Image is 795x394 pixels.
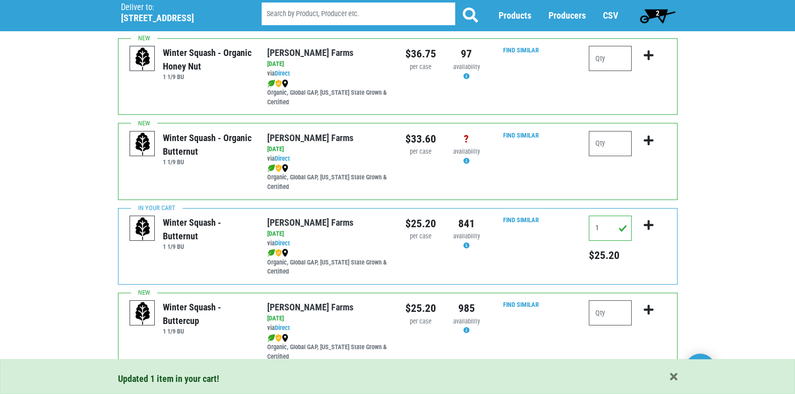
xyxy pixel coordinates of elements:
input: Qty [589,300,632,325]
div: Organic, Global GAP, [US_STATE] State Grown & Certified [267,79,390,107]
p: Deliver to: [121,3,236,13]
h5: [STREET_ADDRESS] [121,13,236,24]
input: Qty [589,46,632,71]
span: availability [453,317,480,325]
img: placeholder-variety-43d6402dacf2d531de610a020419775a.svg [130,216,155,241]
div: ? [451,131,482,147]
img: safety-e55c860ca8c00a9c171001a62a92dabd.png [275,334,282,342]
div: $25.20 [405,300,436,316]
a: Direct [275,70,290,77]
div: Availability may be subject to change. [451,232,482,251]
a: Producers [548,11,586,21]
div: Winter Squash - Organic Butternut [163,131,252,158]
div: Organic, Global GAP, [US_STATE] State Grown & Certified [267,333,390,362]
div: Winter Squash - Buttercup [163,300,252,327]
div: Organic, Global GAP, [US_STATE] State Grown & Certified [267,248,390,277]
img: leaf-e5c59151409436ccce96b2ca1b28e03c.png [267,249,275,257]
div: [DATE] [267,314,390,323]
h6: 1 1/9 BU [163,158,252,166]
div: [DATE] [267,229,390,239]
a: Direct [275,239,290,247]
h6: 1 1/9 BU [163,73,252,81]
img: leaf-e5c59151409436ccce96b2ca1b28e03c.png [267,80,275,88]
input: Qty [589,216,632,241]
div: $25.20 [405,216,436,232]
img: placeholder-variety-43d6402dacf2d531de610a020419775a.svg [130,132,155,157]
div: via [267,154,390,164]
div: [DATE] [267,145,390,154]
img: leaf-e5c59151409436ccce96b2ca1b28e03c.png [267,164,275,172]
div: 985 [451,300,482,316]
img: map_marker-0e94453035b3232a4d21701695807de9.png [282,80,288,88]
a: 2 [635,6,680,26]
input: Qty [589,131,632,156]
img: map_marker-0e94453035b3232a4d21701695807de9.png [282,164,288,172]
div: $33.60 [405,131,436,147]
a: Products [499,11,531,21]
img: map_marker-0e94453035b3232a4d21701695807de9.png [282,249,288,257]
a: Direct [275,324,290,332]
span: availability [453,63,480,71]
a: CSV [603,11,618,21]
a: Find Similar [503,46,539,54]
div: 841 [451,216,482,232]
a: [PERSON_NAME] Farms [267,302,353,312]
div: per case [405,317,436,326]
img: safety-e55c860ca8c00a9c171001a62a92dabd.png [275,80,282,88]
h6: 1 1/9 BU [163,243,252,250]
span: 2 [656,9,659,17]
div: Winter Squash - Organic Honey Nut [163,46,252,73]
div: [DATE] [267,59,390,69]
img: placeholder-variety-43d6402dacf2d531de610a020419775a.svg [130,46,155,72]
span: availability [453,232,480,240]
img: map_marker-0e94453035b3232a4d21701695807de9.png [282,334,288,342]
span: availability [453,148,480,155]
div: Organic, Global GAP, [US_STATE] State Grown & Certified [267,163,390,192]
div: via [267,69,390,79]
a: [PERSON_NAME] Farms [267,47,353,58]
img: safety-e55c860ca8c00a9c171001a62a92dabd.png [275,249,282,257]
a: Find Similar [503,216,539,224]
h5: Total price [589,249,632,262]
div: Winter Squash - Butternut [163,216,252,243]
a: Find Similar [503,301,539,308]
div: via [267,239,390,248]
div: $36.75 [405,46,436,62]
div: Updated 1 item in your cart! [118,372,678,385]
div: via [267,323,390,333]
a: Direct [275,155,290,162]
img: safety-e55c860ca8c00a9c171001a62a92dabd.png [275,164,282,172]
div: per case [405,62,436,72]
a: [PERSON_NAME] Farms [267,217,353,228]
img: leaf-e5c59151409436ccce96b2ca1b28e03c.png [267,334,275,342]
a: [PERSON_NAME] Farms [267,133,353,143]
div: per case [405,147,436,157]
h6: 1 1/9 BU [163,327,252,335]
div: 97 [451,46,482,62]
div: per case [405,232,436,241]
img: placeholder-variety-43d6402dacf2d531de610a020419775a.svg [130,301,155,326]
input: Search by Product, Producer etc. [262,3,455,26]
a: Find Similar [503,132,539,139]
